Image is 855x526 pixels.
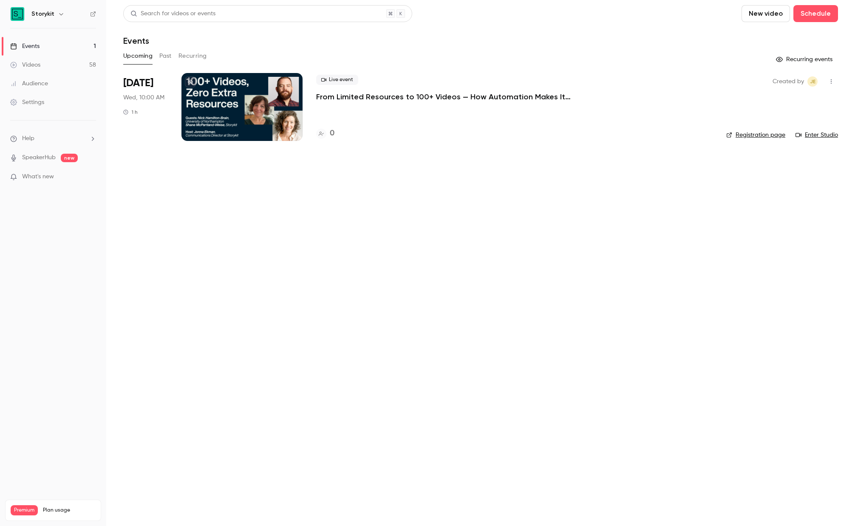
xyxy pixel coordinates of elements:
[86,173,96,181] iframe: Noticeable Trigger
[796,131,838,139] a: Enter Studio
[123,76,153,90] span: [DATE]
[178,49,207,63] button: Recurring
[123,36,149,46] h1: Events
[123,109,138,115] div: 1 h
[10,61,40,69] div: Videos
[772,53,838,66] button: Recurring events
[61,154,78,162] span: new
[123,73,168,141] div: Oct 22 Wed, 10:00 AM (Europe/Stockholm)
[316,92,571,102] a: From Limited Resources to 100+ Videos — How Automation Makes It Possible
[22,153,56,162] a: SpeakerHub
[810,76,815,87] span: JE
[22,134,34,143] span: Help
[742,5,790,22] button: New video
[10,98,44,107] div: Settings
[130,9,215,18] div: Search for videos or events
[807,76,818,87] span: Jonna Ekman
[123,49,153,63] button: Upcoming
[10,79,48,88] div: Audience
[22,172,54,181] span: What's new
[31,10,54,18] h6: Storykit
[10,42,40,51] div: Events
[43,507,96,514] span: Plan usage
[11,7,24,21] img: Storykit
[793,5,838,22] button: Schedule
[330,128,334,139] h4: 0
[316,75,358,85] span: Live event
[123,93,164,102] span: Wed, 10:00 AM
[10,134,96,143] li: help-dropdown-opener
[159,49,172,63] button: Past
[773,76,804,87] span: Created by
[316,128,334,139] a: 0
[726,131,785,139] a: Registration page
[11,505,38,515] span: Premium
